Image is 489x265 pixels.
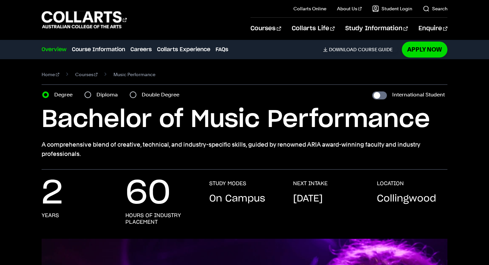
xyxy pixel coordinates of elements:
[377,192,436,205] p: Collingwood
[42,105,447,135] h1: Bachelor of Music Performance
[42,140,447,159] p: A comprehensive blend of creative, technical, and industry-specific skills, guided by renowned AR...
[42,212,59,219] h3: years
[142,90,183,99] label: Double Degree
[345,18,408,40] a: Study Information
[125,212,196,225] h3: hours of industry placement
[42,46,67,54] a: Overview
[72,46,125,54] a: Course Information
[75,70,98,79] a: Courses
[42,10,127,29] div: Go to homepage
[209,180,246,187] h3: STUDY MODES
[323,47,398,53] a: DownloadCourse Guide
[402,42,447,57] a: Apply Now
[423,5,447,12] a: Search
[157,46,210,54] a: Collarts Experience
[292,18,335,40] a: Collarts Life
[329,47,357,53] span: Download
[293,5,326,12] a: Collarts Online
[372,5,412,12] a: Student Login
[216,46,228,54] a: FAQs
[392,90,445,99] label: International Student
[125,180,171,207] p: 60
[42,70,59,79] a: Home
[54,90,77,99] label: Degree
[293,180,328,187] h3: NEXT INTAKE
[42,180,63,207] p: 2
[113,70,155,79] span: Music Performance
[130,46,152,54] a: Careers
[209,192,265,205] p: On Campus
[96,90,122,99] label: Diploma
[418,18,447,40] a: Enquire
[377,180,404,187] h3: LOCATION
[250,18,281,40] a: Courses
[337,5,362,12] a: About Us
[293,192,323,205] p: [DATE]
